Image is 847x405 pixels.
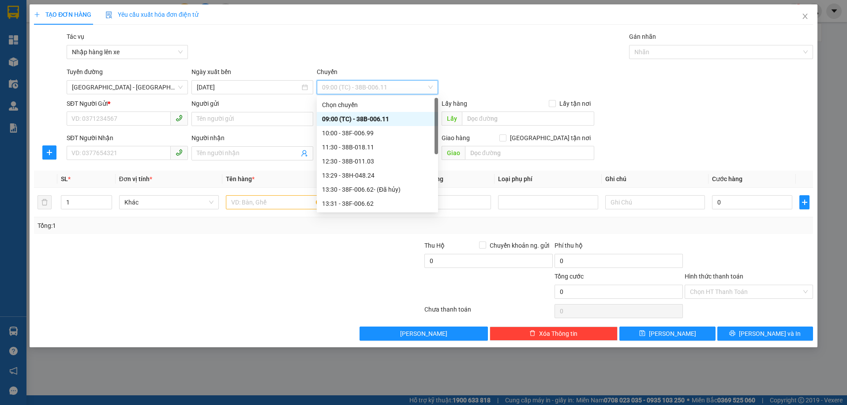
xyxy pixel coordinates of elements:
[317,67,438,80] div: Chuyến
[411,195,491,209] input: 0
[556,99,594,108] span: Lấy tận nơi
[495,171,601,188] th: Loại phụ phí
[360,327,488,341] button: [PERSON_NAME]
[729,330,735,337] span: printer
[529,330,536,337] span: delete
[34,11,40,18] span: plus
[317,98,438,112] div: Chọn chuyến
[72,81,183,94] span: Hà Nội - Hà Tĩnh
[124,196,214,209] span: Khác
[67,33,84,40] label: Tác vụ
[37,221,327,230] div: Tổng: 1
[191,67,313,80] div: Ngày xuất bến
[72,45,183,59] span: Nhập hàng lên xe
[442,134,470,141] span: Giao hàng
[605,195,705,209] input: Ghi Chú
[67,133,188,143] div: SĐT Người Nhận
[799,195,809,209] button: plus
[442,111,462,126] span: Lấy
[400,329,447,338] span: [PERSON_NAME]
[105,11,112,19] img: icon
[43,149,56,156] span: plus
[712,175,742,182] span: Cước hàng
[322,185,433,194] div: 13:30 - 38F-006.62 - (Đã hủy)
[800,199,809,206] span: plus
[37,195,52,209] button: delete
[802,13,809,20] span: close
[176,115,183,122] span: phone
[465,146,594,160] input: Dọc đường
[506,133,594,143] span: [GEOGRAPHIC_DATA] tận nơi
[67,67,188,80] div: Tuyến đường
[191,133,313,143] div: Người nhận
[226,175,255,182] span: Tên hàng
[322,199,433,208] div: 13:31 - 38F-006.62
[619,327,715,341] button: save[PERSON_NAME]
[42,145,56,160] button: plus
[178,49,183,55] span: close-circle
[322,142,433,152] div: 11:30 - 38B-018.11
[423,305,554,320] div: Chưa thanh toán
[739,329,801,338] span: [PERSON_NAME] và In
[442,146,465,160] span: Giao
[322,156,433,166] div: 12:30 - 38B-011.03
[226,195,326,209] input: VD: Bàn, Ghế
[539,329,577,338] span: Xóa Thông tin
[424,242,445,249] span: Thu Hộ
[105,11,199,18] span: Yêu cầu xuất hóa đơn điện tử
[555,273,584,280] span: Tổng cước
[462,111,594,126] input: Dọc đường
[67,99,188,108] div: SĐT Người Gửi
[442,100,467,107] span: Lấy hàng
[191,99,313,108] div: Người gửi
[322,114,433,124] div: 09:00 (TC) - 38B-006.11
[322,100,433,110] div: Chọn chuyến
[490,327,618,341] button: deleteXóa Thông tin
[34,11,91,18] span: TẠO ĐƠN HÀNG
[61,175,68,182] span: SL
[119,175,152,182] span: Đơn vị tính
[176,149,183,156] span: phone
[649,329,696,338] span: [PERSON_NAME]
[717,327,813,341] button: printer[PERSON_NAME] và In
[793,4,817,29] button: Close
[105,203,110,208] span: down
[322,128,433,138] div: 10:00 - 38F-006.99
[322,171,433,180] div: 13:29 - 38H-048.24
[102,196,112,202] span: Increase Value
[486,241,553,250] span: Chuyển khoản ng. gửi
[102,202,112,209] span: Decrease Value
[629,33,656,40] label: Gán nhãn
[322,81,433,94] span: 09:00 (TC) - 38B-006.11
[197,82,300,92] input: 11/08/2025
[555,241,683,254] div: Phí thu hộ
[602,171,708,188] th: Ghi chú
[105,197,110,202] span: up
[685,273,743,280] label: Hình thức thanh toán
[639,330,645,337] span: save
[301,150,308,157] span: user-add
